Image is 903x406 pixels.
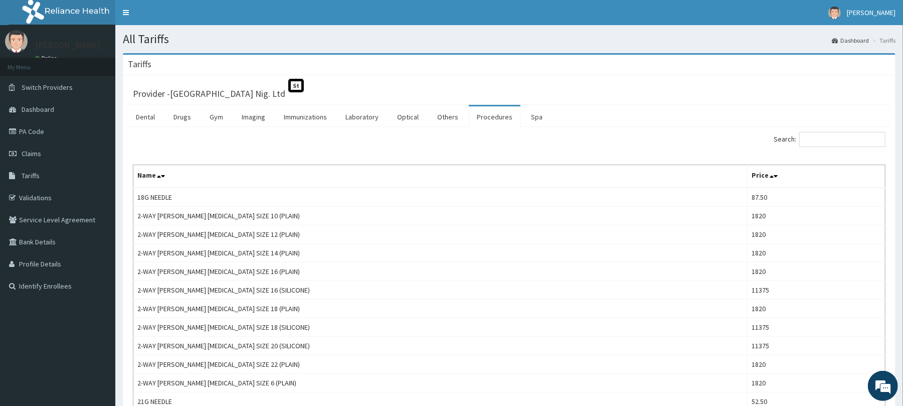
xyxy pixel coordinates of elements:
td: 2-WAY [PERSON_NAME] [MEDICAL_DATA] SIZE 10 (PLAIN) [133,207,748,225]
td: 2-WAY [PERSON_NAME] [MEDICAL_DATA] SIZE 20 (SILICONE) [133,337,748,355]
td: 2-WAY [PERSON_NAME] [MEDICAL_DATA] SIZE 18 (SILICONE) [133,318,748,337]
td: 1820 [748,355,885,374]
a: Dental [128,106,163,127]
td: 11375 [748,318,885,337]
img: User Image [5,30,28,53]
a: Optical [389,106,427,127]
a: Imaging [234,106,273,127]
a: Others [429,106,466,127]
td: 11375 [748,281,885,300]
td: 2-WAY [PERSON_NAME] [MEDICAL_DATA] SIZE 22 (PLAIN) [133,355,748,374]
p: [PERSON_NAME] [35,41,101,50]
td: 2-WAY [PERSON_NAME] [MEDICAL_DATA] SIZE 16 (SILICONE) [133,281,748,300]
span: Claims [22,149,41,158]
td: 2-WAY [PERSON_NAME] [MEDICAL_DATA] SIZE 12 (PLAIN) [133,225,748,244]
td: 1820 [748,300,885,318]
span: Tariffs [22,171,40,180]
input: Search: [799,132,885,147]
a: Laboratory [337,106,387,127]
th: Price [748,165,885,188]
a: Gym [202,106,231,127]
span: Dashboard [22,105,54,114]
label: Search: [774,132,885,147]
img: User Image [828,7,841,19]
td: 2-WAY [PERSON_NAME] [MEDICAL_DATA] SIZE 14 (PLAIN) [133,244,748,262]
a: Dashboard [832,36,869,45]
td: 2-WAY [PERSON_NAME] [MEDICAL_DATA] SIZE 16 (PLAIN) [133,262,748,281]
td: 1820 [748,244,885,262]
a: Procedures [469,106,520,127]
td: 1820 [748,374,885,392]
a: Spa [523,106,551,127]
span: [PERSON_NAME] [847,8,895,17]
td: 11375 [748,337,885,355]
span: Switch Providers [22,83,73,92]
th: Name [133,165,748,188]
td: 2-WAY [PERSON_NAME] [MEDICAL_DATA] SIZE 18 (PLAIN) [133,300,748,318]
a: Drugs [165,106,199,127]
td: 1820 [748,225,885,244]
td: 18G NEEDLE [133,188,748,207]
td: 2-WAY [PERSON_NAME] [MEDICAL_DATA] SIZE 6 (PLAIN) [133,374,748,392]
h3: Provider - [GEOGRAPHIC_DATA] Nig. Ltd [133,89,285,98]
td: 1820 [748,207,885,225]
span: St [288,79,304,92]
a: Online [35,55,59,62]
td: 87.50 [748,188,885,207]
td: 1820 [748,262,885,281]
li: Tariffs [870,36,895,45]
h3: Tariffs [128,60,151,69]
h1: All Tariffs [123,33,895,46]
a: Immunizations [276,106,335,127]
